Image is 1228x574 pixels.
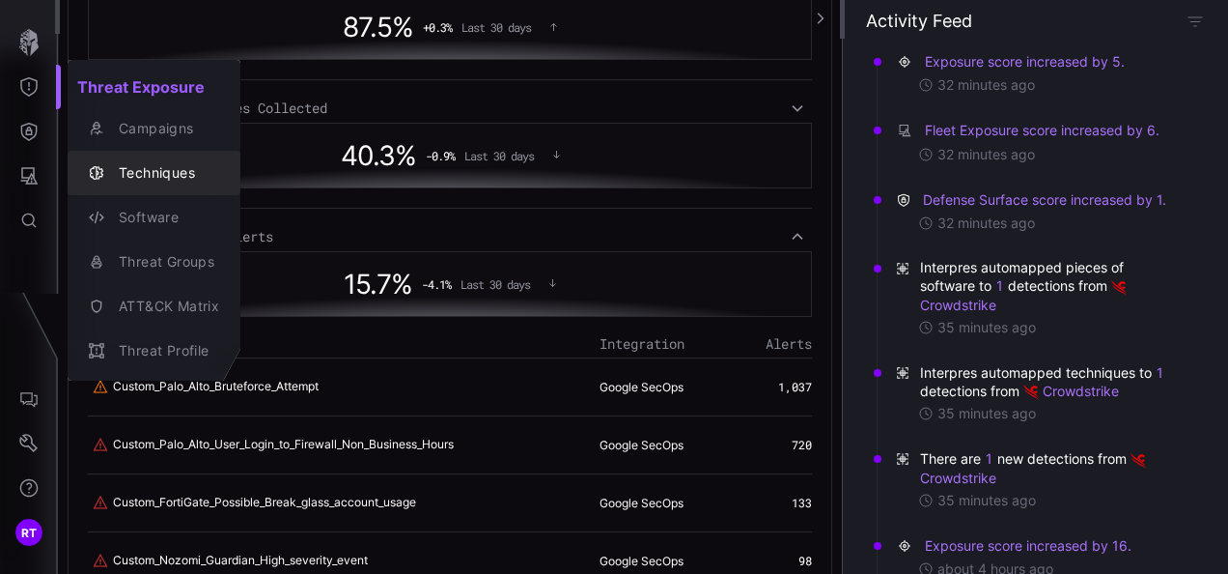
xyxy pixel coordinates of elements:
[68,195,240,240] button: Software
[109,161,219,186] div: Techniques
[68,68,240,106] h2: Threat Exposure
[68,151,240,195] button: Techniques
[109,206,219,230] div: Software
[68,106,240,151] button: Campaigns
[68,284,240,329] button: ATT&CK Matrix
[68,329,240,373] button: Threat Profile
[109,117,219,141] div: Campaigns
[109,339,219,363] div: Threat Profile
[68,240,240,284] button: Threat Groups
[109,295,219,319] div: ATT&CK Matrix
[109,250,219,274] div: Threat Groups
